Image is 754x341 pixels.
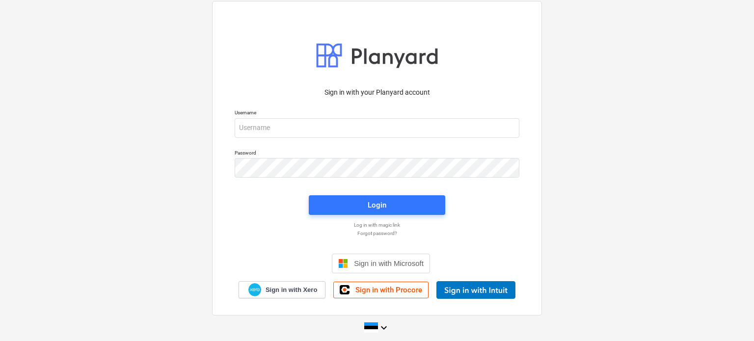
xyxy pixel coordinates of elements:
[368,199,386,211] div: Login
[248,283,261,296] img: Xero logo
[355,286,422,294] span: Sign in with Procore
[235,150,519,158] p: Password
[309,195,445,215] button: Login
[266,286,317,294] span: Sign in with Xero
[354,259,424,267] span: Sign in with Microsoft
[378,322,390,334] i: keyboard_arrow_down
[230,230,524,236] a: Forgot password?
[230,222,524,228] a: Log in with magic link
[235,87,519,98] p: Sign in with your Planyard account
[235,109,519,118] p: Username
[239,281,326,298] a: Sign in with Xero
[338,259,348,268] img: Microsoft logo
[235,118,519,138] input: Username
[333,282,429,298] a: Sign in with Procore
